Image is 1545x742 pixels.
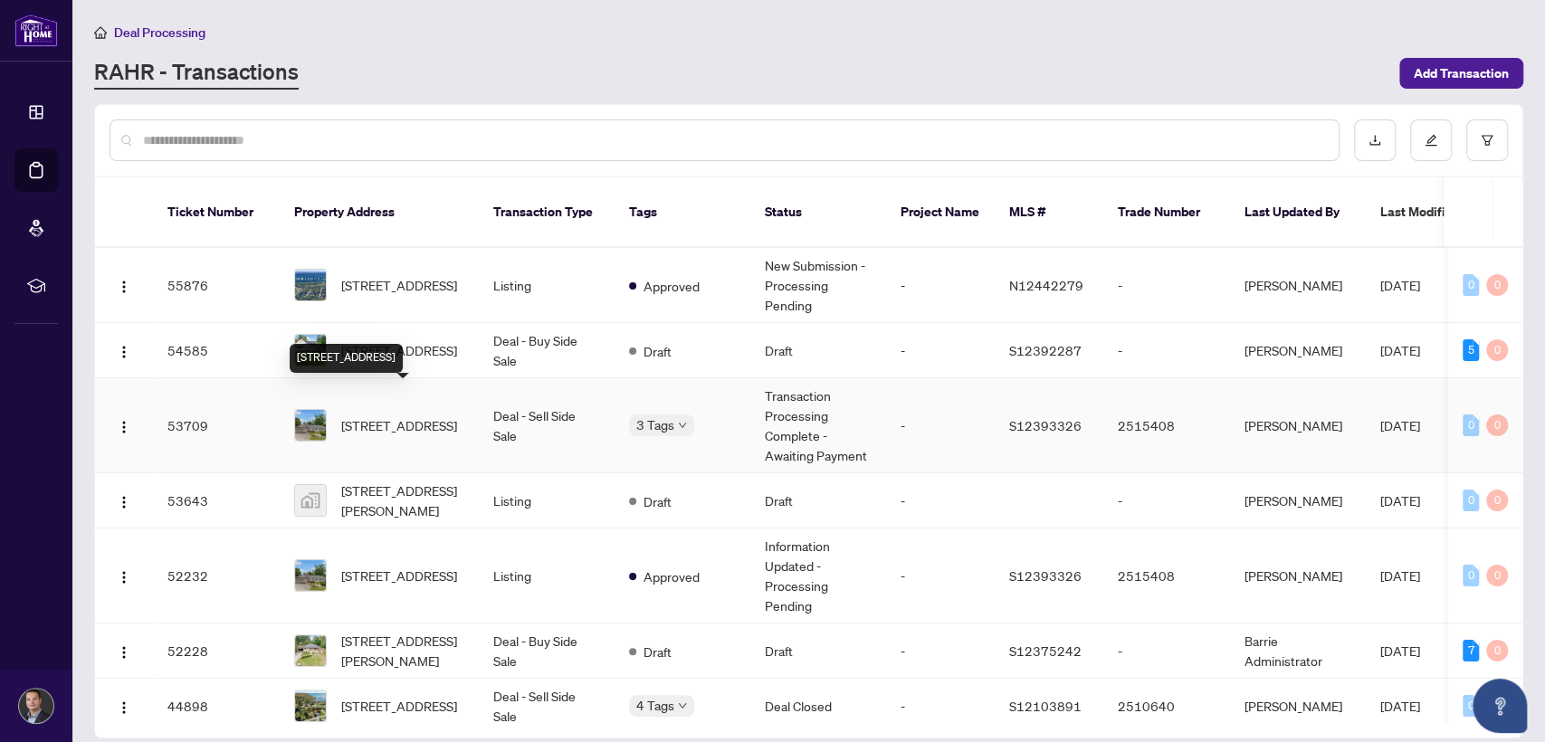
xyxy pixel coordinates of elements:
[117,570,131,585] img: Logo
[110,561,138,590] button: Logo
[110,411,138,440] button: Logo
[1466,119,1508,161] button: filter
[1009,567,1082,584] span: S12393326
[750,623,886,679] td: Draft
[1230,473,1366,528] td: [PERSON_NAME]
[117,280,131,294] img: Logo
[1463,640,1479,661] div: 7
[995,177,1103,248] th: MLS #
[886,177,995,248] th: Project Name
[1414,59,1509,88] span: Add Transaction
[1103,528,1230,623] td: 2515408
[110,271,138,300] button: Logo
[153,323,280,378] td: 54585
[117,700,131,715] img: Logo
[295,635,326,666] img: thumbnail-img
[110,636,138,665] button: Logo
[886,528,995,623] td: -
[114,24,205,41] span: Deal Processing
[1230,378,1366,473] td: [PERSON_NAME]
[1230,323,1366,378] td: [PERSON_NAME]
[886,248,995,323] td: -
[153,177,280,248] th: Ticket Number
[290,344,403,373] div: [STREET_ADDRESS]
[644,276,700,296] span: Approved
[636,414,674,435] span: 3 Tags
[1380,492,1420,509] span: [DATE]
[110,336,138,365] button: Logo
[117,495,131,509] img: Logo
[110,691,138,720] button: Logo
[644,341,672,361] span: Draft
[886,323,995,378] td: -
[295,485,326,516] img: thumbnail-img
[479,623,615,679] td: Deal - Buy Side Sale
[1366,177,1529,248] th: Last Modified Date
[479,323,615,378] td: Deal - Buy Side Sale
[153,248,280,323] td: 55876
[479,177,615,248] th: Transaction Type
[1103,248,1230,323] td: -
[1380,342,1420,358] span: [DATE]
[1463,695,1479,717] div: 0
[117,345,131,359] img: Logo
[1399,58,1523,89] button: Add Transaction
[110,486,138,515] button: Logo
[341,480,464,520] span: [STREET_ADDRESS][PERSON_NAME]
[644,566,700,586] span: Approved
[280,177,479,248] th: Property Address
[1230,679,1366,734] td: [PERSON_NAME]
[153,528,280,623] td: 52232
[1486,640,1508,661] div: 0
[1486,414,1508,436] div: 0
[886,473,995,528] td: -
[644,642,672,661] span: Draft
[1463,414,1479,436] div: 0
[19,689,53,723] img: Profile Icon
[117,645,131,660] img: Logo
[886,623,995,679] td: -
[479,473,615,528] td: Listing
[1103,378,1230,473] td: 2515408
[1380,567,1420,584] span: [DATE]
[1103,323,1230,378] td: -
[1103,679,1230,734] td: 2510640
[1486,274,1508,296] div: 0
[1463,490,1479,511] div: 0
[886,378,995,473] td: -
[1354,119,1396,161] button: download
[750,528,886,623] td: Information Updated - Processing Pending
[1380,277,1420,293] span: [DATE]
[678,421,687,430] span: down
[341,340,457,360] span: [STREET_ADDRESS]
[750,679,886,734] td: Deal Closed
[750,378,886,473] td: Transaction Processing Complete - Awaiting Payment
[153,679,280,734] td: 44898
[636,695,674,716] span: 4 Tags
[295,335,326,366] img: thumbnail-img
[1230,623,1366,679] td: Barrie Administrator
[1486,565,1508,586] div: 0
[1486,339,1508,361] div: 0
[1410,119,1452,161] button: edit
[341,696,457,716] span: [STREET_ADDRESS]
[750,473,886,528] td: Draft
[1103,623,1230,679] td: -
[341,415,457,435] span: [STREET_ADDRESS]
[750,323,886,378] td: Draft
[153,378,280,473] td: 53709
[1009,642,1082,659] span: S12375242
[1463,339,1479,361] div: 5
[750,248,886,323] td: New Submission - Processing Pending
[479,378,615,473] td: Deal - Sell Side Sale
[341,631,464,671] span: [STREET_ADDRESS][PERSON_NAME]
[1486,490,1508,511] div: 0
[295,690,326,721] img: thumbnail-img
[153,473,280,528] td: 53643
[1481,134,1493,147] span: filter
[1380,642,1420,659] span: [DATE]
[295,560,326,591] img: thumbnail-img
[94,57,299,90] a: RAHR - Transactions
[1230,248,1366,323] td: [PERSON_NAME]
[1009,698,1082,714] span: S12103891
